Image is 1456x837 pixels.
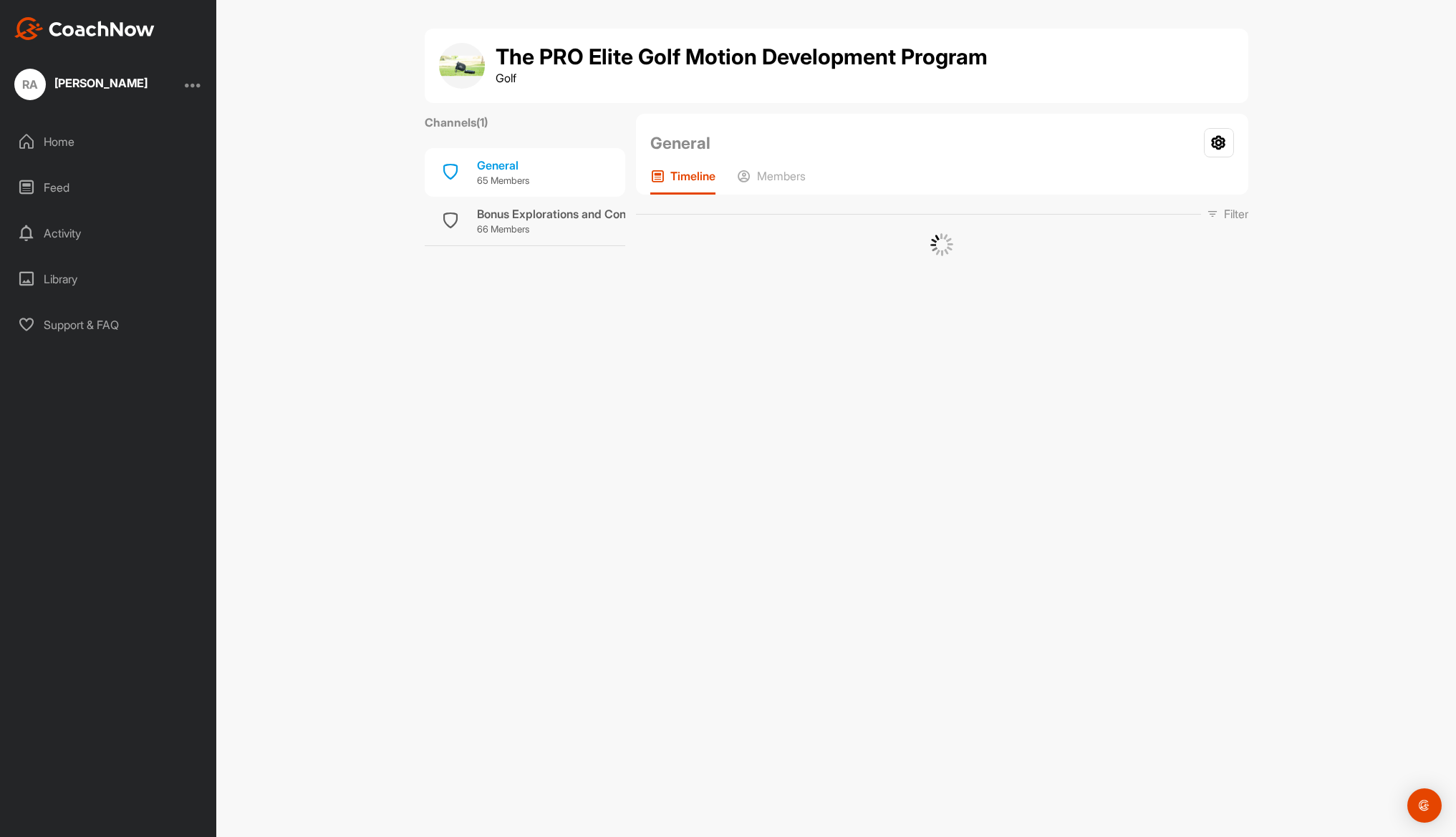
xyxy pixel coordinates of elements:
p: Timeline [670,169,715,183]
div: Bonus Explorations and Content [477,205,647,222]
div: Home [8,124,210,160]
h1: The PRO Elite Golf Motion Development Program [496,45,988,69]
div: Open Intercom Messenger [1407,788,1442,823]
p: 66 Members [477,222,647,237]
div: General [477,157,529,174]
h2: General [650,131,710,155]
label: Channels ( 1 ) [425,114,488,131]
p: Golf [496,69,988,87]
div: [PERSON_NAME] [54,77,148,89]
p: 65 Members [477,174,529,188]
img: group [439,43,485,89]
div: Feed [8,170,210,205]
img: G6gVgL6ErOh57ABN0eRmCEwV0I4iEi4d8EwaPGI0tHgoAbU4EAHFLEQAh+QQFCgALACwIAA4AGAASAAAEbHDJSesaOCdk+8xg... [930,233,953,256]
p: Filter [1224,205,1248,222]
img: CoachNow [14,17,155,40]
div: Library [8,261,210,297]
div: RA [14,69,46,100]
p: Members [757,169,806,183]
div: Activity [8,215,210,251]
div: Support & FAQ [8,307,210,343]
